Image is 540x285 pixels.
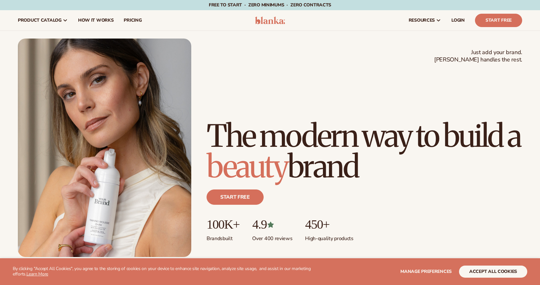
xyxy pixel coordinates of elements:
a: Start free [207,189,264,205]
span: How It Works [78,18,114,23]
a: How It Works [73,10,119,31]
h1: The modern way to build a brand [207,121,522,182]
p: Brands built [207,232,239,242]
a: pricing [119,10,147,31]
span: beauty [207,147,288,186]
img: logo [255,17,285,24]
p: Over 400 reviews [252,232,292,242]
p: High-quality products [305,232,353,242]
a: Start Free [475,14,522,27]
span: pricing [124,18,142,23]
span: Manage preferences [400,268,452,274]
img: Female holding tanning mousse. [18,39,191,257]
p: 100K+ [207,217,239,232]
p: 4.9 [252,217,292,232]
button: accept all cookies [459,266,527,278]
a: product catalog [13,10,73,31]
span: product catalog [18,18,62,23]
button: Manage preferences [400,266,452,278]
span: Just add your brand. [PERSON_NAME] handles the rest. [434,49,522,64]
span: Free to start · ZERO minimums · ZERO contracts [209,2,331,8]
a: resources [404,10,446,31]
span: LOGIN [451,18,465,23]
p: By clicking "Accept All Cookies", you agree to the storing of cookies on your device to enhance s... [13,266,317,277]
span: resources [409,18,435,23]
p: 450+ [305,217,353,232]
a: LOGIN [446,10,470,31]
a: Learn More [26,271,48,277]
